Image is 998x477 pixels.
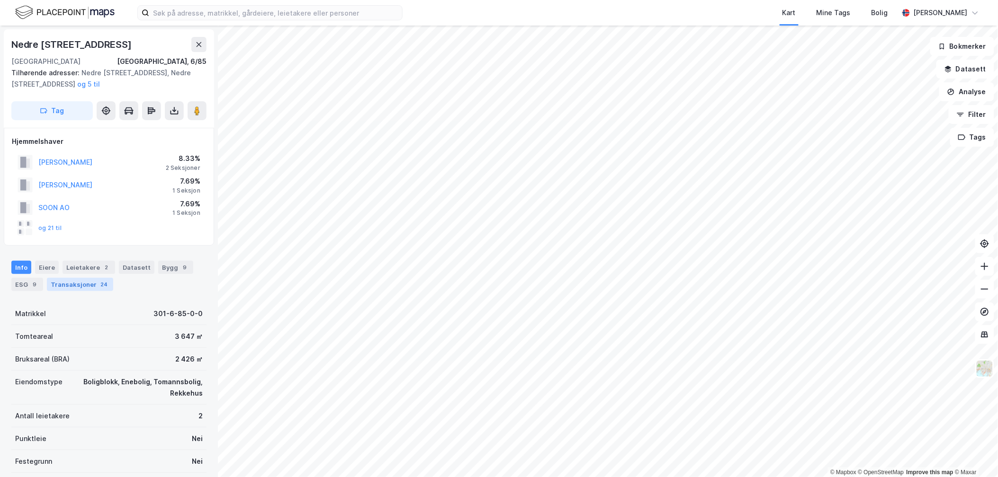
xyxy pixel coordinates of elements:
a: Mapbox [830,469,856,476]
div: 2 Seksjoner [166,164,200,172]
div: Nedre [STREET_ADDRESS] [11,37,134,52]
button: Analyse [939,82,994,101]
a: Improve this map [907,469,953,476]
div: 1 Seksjon [172,209,200,217]
div: Nedre [STREET_ADDRESS], Nedre [STREET_ADDRESS] [11,67,199,90]
div: Hjemmelshaver [12,136,206,147]
button: Datasett [936,60,994,79]
div: 24 [99,280,109,289]
button: Filter [949,105,994,124]
div: Antall leietakere [15,410,70,422]
div: Bruksareal (BRA) [15,353,70,365]
div: Festegrunn [15,456,52,467]
a: OpenStreetMap [858,469,904,476]
div: 7.69% [172,176,200,187]
div: Nei [192,456,203,467]
div: ESG [11,278,43,291]
div: Eiendomstype [15,376,63,388]
div: [PERSON_NAME] [914,7,968,18]
div: [GEOGRAPHIC_DATA], 6/85 [117,56,207,67]
img: logo.f888ab2527a4732fd821a326f86c7f29.svg [15,4,115,21]
div: Mine Tags [817,7,851,18]
div: 9 [180,263,189,272]
div: Nei [192,433,203,444]
div: [GEOGRAPHIC_DATA] [11,56,81,67]
button: Tags [950,128,994,147]
div: Eiere [35,261,59,274]
iframe: Chat Widget [951,432,998,477]
div: Matrikkel [15,308,46,319]
div: Info [11,261,31,274]
input: Søk på adresse, matrikkel, gårdeiere, leietakere eller personer [149,6,402,20]
div: Bygg [158,261,193,274]
img: Z [976,360,994,378]
div: 301-6-85-0-0 [153,308,203,319]
div: Kart [782,7,796,18]
div: Boligblokk, Enebolig, Tomannsbolig, Rekkehus [74,376,203,399]
div: 2 [198,410,203,422]
div: Tomteareal [15,331,53,342]
div: 8.33% [166,153,200,164]
div: 2 [102,263,111,272]
div: 2 426 ㎡ [175,353,203,365]
span: Tilhørende adresser: [11,69,81,77]
div: Bolig [872,7,888,18]
div: 1 Seksjon [172,187,200,194]
div: Kontrollprogram for chat [951,432,998,477]
div: 9 [30,280,39,289]
div: 7.69% [172,198,200,210]
div: Transaksjoner [47,278,113,291]
button: Bokmerker [930,37,994,56]
button: Tag [11,101,93,120]
div: Datasett [119,261,154,274]
div: Punktleie [15,433,46,444]
div: Leietakere [63,261,115,274]
div: 3 647 ㎡ [175,331,203,342]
